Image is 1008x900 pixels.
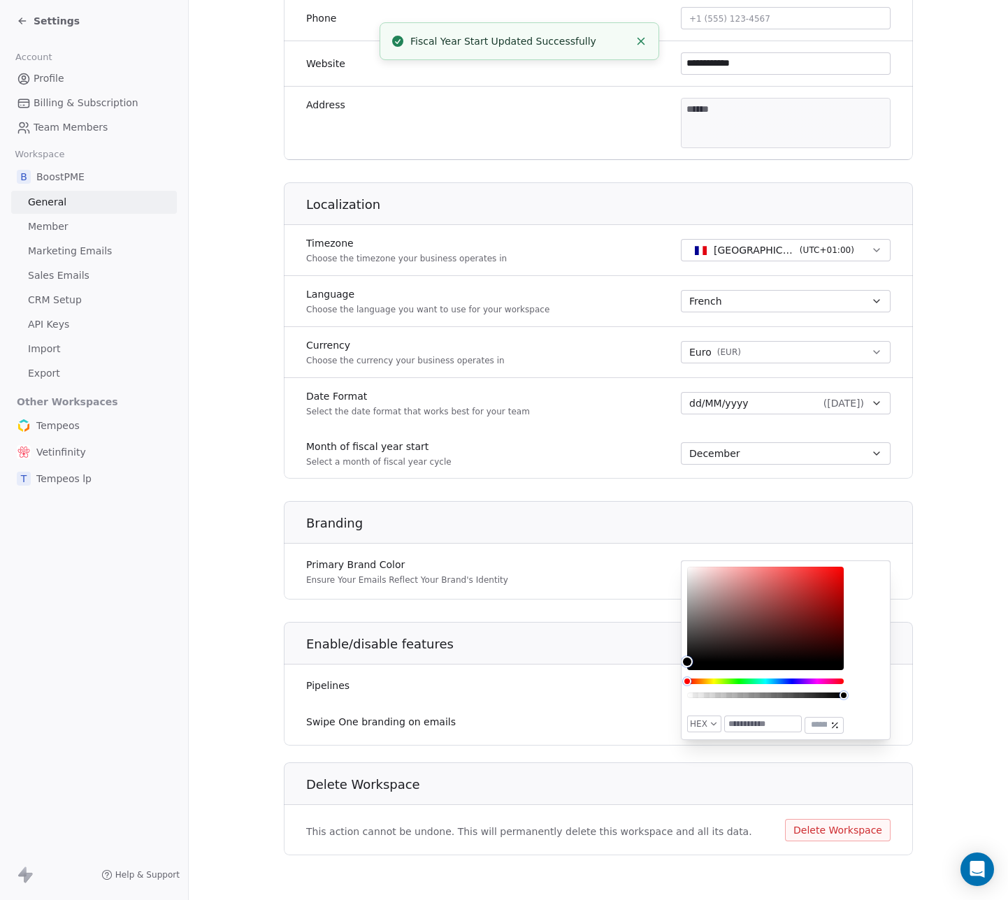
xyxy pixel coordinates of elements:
[11,362,177,385] a: Export
[101,869,180,880] a: Help & Support
[17,419,31,433] img: icon-tempeos-512.png
[306,715,456,729] label: Swipe One branding on emails
[689,447,740,460] span: December
[28,317,69,332] span: API Keys
[11,191,177,214] a: General
[306,355,505,366] p: Choose the currency your business operates in
[17,472,31,486] span: T
[306,678,350,692] label: Pipelines
[306,236,507,250] label: Timezone
[28,342,60,356] span: Import
[306,558,508,572] label: Primary Brand Color
[306,776,914,793] h1: Delete Workspace
[687,692,844,698] div: Alpha
[34,14,80,28] span: Settings
[28,268,89,283] span: Sales Emails
[960,852,994,886] div: Open Intercom Messenger
[36,170,85,184] span: BoostPME
[9,47,58,68] span: Account
[28,195,66,210] span: General
[687,678,844,684] div: Hue
[687,567,844,662] div: Color
[306,253,507,264] p: Choose the timezone your business operates in
[681,341,891,363] button: Euro(EUR)
[306,636,914,653] h1: Enable/disable features
[11,313,177,336] a: API Keys
[11,67,177,90] a: Profile
[681,7,891,29] button: +1 (555) 123-4567
[714,243,794,257] span: [GEOGRAPHIC_DATA] - CET
[34,120,108,135] span: Team Members
[11,215,177,238] a: Member
[36,445,86,459] span: Vetinfinity
[681,239,891,261] button: [GEOGRAPHIC_DATA] - CET(UTC+01:00)
[9,144,71,165] span: Workspace
[17,14,80,28] a: Settings
[11,240,177,263] a: Marketing Emails
[689,345,712,360] span: Euro
[785,819,891,841] button: Delete Workspace
[632,32,650,50] button: Close toast
[36,419,80,433] span: Tempeos
[11,116,177,139] a: Team Members
[11,264,177,287] a: Sales Emails
[306,825,752,839] span: This action cannot be undone. This will permanently delete this workspace and all its data.
[689,294,722,308] span: French
[11,391,124,413] span: Other Workspaces
[17,170,31,184] span: B
[717,347,741,358] span: ( EUR )
[306,456,452,467] p: Select a month of fiscal year cycle
[410,34,629,49] div: Fiscal Year Start Updated Successfully
[306,338,505,352] label: Currency
[17,445,31,459] img: vetinfinity-icon-512-color.png
[306,11,336,25] label: Phone
[689,396,749,410] span: dd/MM/yyyy
[28,293,82,307] span: CRM Setup
[306,406,530,417] p: Select the date format that works best for your team
[687,716,721,732] button: HEX
[34,71,64,86] span: Profile
[306,287,549,301] label: Language
[306,98,345,112] label: Address
[306,515,914,532] h1: Branding
[34,96,138,110] span: Billing & Subscription
[11,337,177,361] a: Import
[306,440,452,453] label: Month of fiscal year start
[306,389,530,403] label: Date Format
[28,244,112,259] span: Marketing Emails
[823,396,864,410] span: ( [DATE] )
[11,92,177,115] a: Billing & Subscription
[689,14,770,24] span: +1 (555) 123-4567
[306,304,549,315] p: Choose the language you want to use for your workspace
[306,196,914,213] h1: Localization
[11,289,177,312] a: CRM Setup
[28,366,60,381] span: Export
[36,472,92,486] span: Tempeos lp
[306,574,508,586] p: Ensure Your Emails Reflect Your Brand's Identity
[306,57,345,71] label: Website
[800,244,854,256] span: ( UTC+01:00 )
[115,869,180,880] span: Help & Support
[28,219,69,234] span: Member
